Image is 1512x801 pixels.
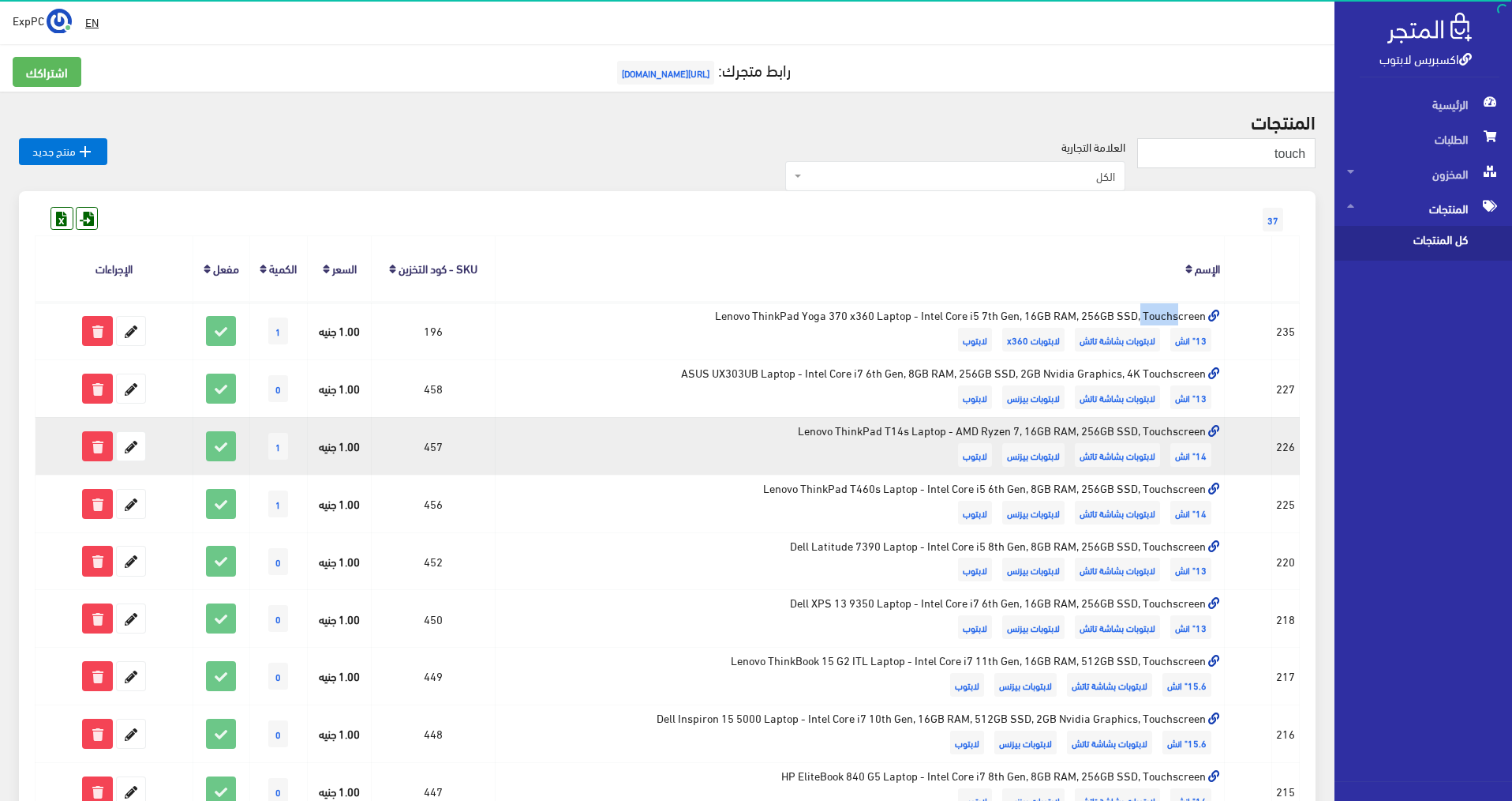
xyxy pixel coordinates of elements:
[371,648,495,705] td: 449
[1061,138,1125,156] label: العلامة التجارية
[1334,191,1512,226] a: المنتجات
[1170,558,1211,581] span: 13" انش
[1075,615,1160,639] span: لابتوبات بشاشة تاتش
[1334,226,1512,261] a: كل المنتجات
[1379,47,1472,70] a: اكسبريس لابتوب
[268,491,288,517] span: 1
[1195,257,1220,279] a: الإسم
[371,302,495,359] td: 196
[1170,501,1211,525] span: 14" انش
[308,590,371,648] td: 1.00 جنيه
[308,648,371,705] td: 1.00 جنيه
[1347,122,1499,156] span: الطلبات
[617,61,714,85] span: [URL][DOMAIN_NAME]
[495,648,1225,705] td: Lenovo ThinkBook 15 G2 ITL Laptop - Intel Core i7 11th Gen, 16GB RAM, 512GB SSD, Touchscreen
[1137,138,1316,168] input: بحث...
[19,138,107,165] a: منتج جديد
[1272,417,1300,475] td: 226
[1263,208,1283,231] span: 37
[85,12,99,32] u: EN
[1272,705,1300,763] td: 216
[371,590,495,648] td: 450
[1170,615,1211,639] span: 13" انش
[1347,191,1499,226] span: المنتجات
[371,532,495,590] td: 452
[958,443,992,467] span: لابتوب
[371,417,495,475] td: 457
[371,360,495,418] td: 458
[1075,443,1160,467] span: لابتوبات بشاشة تاتش
[308,417,371,475] td: 1.00 جنيه
[36,236,193,302] th: الإجراءات
[1170,385,1211,409] span: 13" انش
[1272,302,1300,359] td: 235
[1272,532,1300,590] td: 220
[495,475,1225,532] td: Lenovo ThinkPad T460s Laptop - Intel Core i5 6th Gen, 8GB RAM, 256GB SSD, Touchscreen
[1075,501,1160,525] span: لابتوبات بشاشة تاتش
[308,705,371,763] td: 1.00 جنيه
[1067,673,1152,697] span: لابتوبات بشاشة تاتش
[268,605,288,632] span: 0
[1002,385,1065,409] span: لابتوبات بيزنس
[1347,87,1499,122] span: الرئيسية
[1002,615,1065,639] span: لابتوبات بيزنس
[308,302,371,359] td: 1.00 جنيه
[371,705,495,763] td: 448
[1334,156,1512,191] a: المخزون
[950,731,984,754] span: لابتوب
[79,8,105,36] a: EN
[950,673,984,697] span: لابتوب
[495,302,1225,359] td: Lenovo ThinkPad Yoga 370 x360 Laptop - Intel Core i5 7th Gen, 16GB RAM, 256GB SSD, Touchscreen
[1334,87,1512,122] a: الرئيسية
[308,475,371,532] td: 1.00 جنيه
[495,360,1225,418] td: ASUS UX303UB Laptop - Intel Core i7 6th Gen, 8GB RAM, 256GB SSD, 2GB Nvidia Graphics, 4K Touchscreen
[785,161,1125,191] span: الكل
[805,168,1115,184] span: الكل
[47,9,72,34] img: ...
[613,55,791,84] a: رابط متجرك:[URL][DOMAIN_NAME]
[1002,558,1065,581] span: لابتوبات بيزنس
[76,142,95,161] i: 
[1162,731,1211,754] span: 15.6" انش
[268,548,288,575] span: 0
[269,257,297,279] a: الكمية
[13,10,44,30] span: ExpPC
[1347,226,1467,261] span: كل المنتجات
[994,731,1057,754] span: لابتوبات بيزنس
[495,705,1225,763] td: Dell Inspiron 15 5000 Laptop - Intel Core i7 10th Gen, 16GB RAM, 512GB SSD, 2GB Nvidia Graphics, ...
[958,615,992,639] span: لابتوب
[495,590,1225,648] td: Dell XPS 13 9350 Laptop - Intel Core i7 6th Gen, 16GB RAM, 256GB SSD, Touchscreen
[1387,13,1472,43] img: .
[399,257,477,279] a: SKU - كود التخزين
[332,257,357,279] a: السعر
[1272,590,1300,648] td: 218
[1272,475,1300,532] td: 225
[958,501,992,525] span: لابتوب
[1002,501,1065,525] span: لابتوبات بيزنس
[1067,731,1152,754] span: لابتوبات بشاشة تاتش
[268,720,288,747] span: 0
[308,532,371,590] td: 1.00 جنيه
[495,417,1225,475] td: Lenovo ThinkPad T14s Laptop - AMD Ryzen 7, 16GB RAM, 256GB SSD, Touchscreen
[13,57,81,87] a: اشتراكك
[213,257,239,279] a: مفعل
[1075,385,1160,409] span: لابتوبات بشاشة تاتش
[1075,328,1160,352] span: لابتوبات بشاشة تاتش
[1272,648,1300,705] td: 217
[1347,156,1499,191] span: المخزون
[1272,360,1300,418] td: 227
[308,360,371,418] td: 1.00 جنيه
[268,433,288,460] span: 1
[1002,328,1065,352] span: لابتوبات x360
[268,663,288,690] span: 0
[19,111,1316,131] h2: المنتجات
[958,558,992,581] span: لابتوب
[13,8,72,33] a: ... ExpPC
[495,532,1225,590] td: Dell Latitude 7390 Laptop - Intel Core i5 8th Gen, 8GB RAM, 256GB SSD, Touchscreen
[1334,122,1512,156] a: الطلبات
[1002,443,1065,467] span: لابتوبات بيزنس
[1170,328,1211,352] span: 13" انش
[1075,558,1160,581] span: لابتوبات بشاشة تاتش
[958,385,992,409] span: لابتوب
[994,673,1057,697] span: لابتوبات بيزنس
